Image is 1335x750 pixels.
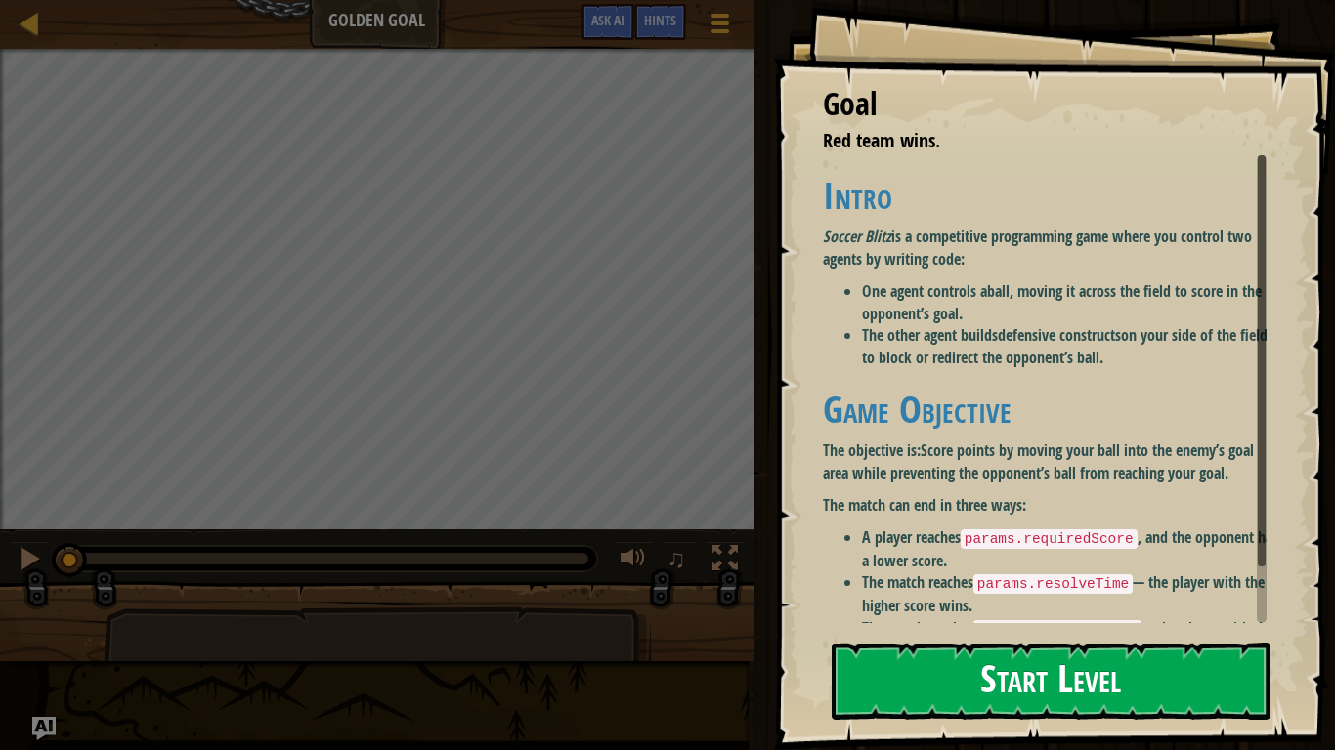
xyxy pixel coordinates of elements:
span: Ask AI [591,11,624,29]
button: Ask AI [32,717,56,740]
strong: defensive constructs [998,324,1121,346]
button: Show game menu [696,4,745,50]
li: A player reaches , and the opponent has a lower score. [862,526,1281,571]
strong: ball [987,280,1010,302]
em: Soccer Blitz [823,226,891,247]
button: Adjust volume [614,541,653,581]
li: One agent controls a , moving it across the field to score in the opponent’s goal. [862,280,1281,325]
button: Ask AI [581,4,634,40]
li: Red team wins. [798,127,1262,155]
li: The match reaches — the player with the higher score wins. [862,617,1281,662]
span: Hints [644,11,676,29]
div: Goal [823,82,1267,127]
h1: Game Objective [823,389,1281,430]
code: params.maxMatchTime [973,620,1141,640]
li: The match reaches — the player with the higher score wins. [862,571,1281,616]
span: ♫ [667,544,686,573]
button: Start Level [832,643,1270,720]
p: The objective is: [823,439,1281,484]
h1: Intro [823,175,1281,216]
button: Ctrl + P: Pause [10,541,49,581]
p: is a competitive programming game where you control two agents by writing code: [823,226,1281,271]
strong: Score points by moving your ball into the enemy’s goal area while preventing the opponent’s ball ... [823,439,1254,483]
p: The match can end in three ways: [823,494,1281,517]
code: params.resolveTime [973,574,1133,594]
li: The other agent builds on your side of the field to block or redirect the opponent’s ball. [862,324,1281,369]
span: Red team wins. [823,127,940,153]
button: Toggle fullscreen [706,541,745,581]
button: ♫ [663,541,696,581]
code: params.requiredScore [961,529,1138,549]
